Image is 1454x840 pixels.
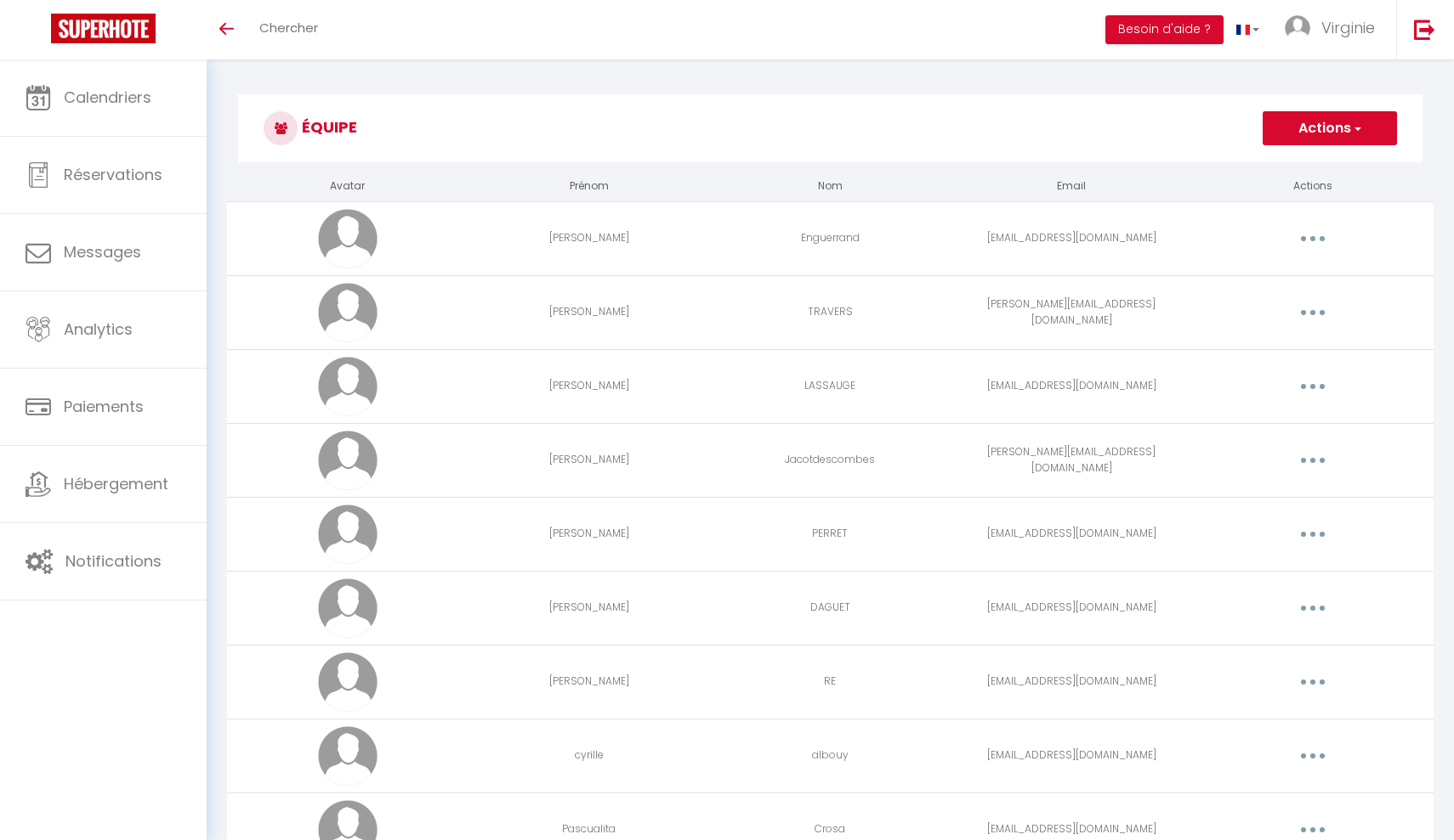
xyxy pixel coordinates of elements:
img: avatar.png [318,283,378,342]
td: RE [710,645,951,719]
td: Jacotdescombes [710,423,951,497]
td: [PERSON_NAME] [469,201,710,275]
img: avatar.png [318,726,378,786]
img: avatar.png [318,357,378,416]
span: Hébergement [64,473,168,494]
img: Super Booking [51,14,156,43]
span: Notifications [65,550,162,572]
td: [PERSON_NAME][EMAIL_ADDRESS][DOMAIN_NAME] [951,423,1192,497]
span: Analytics [64,319,133,340]
td: cyrille [469,719,710,792]
img: avatar.png [318,505,378,564]
td: TRAVERS [710,275,951,349]
th: Nom [710,172,951,201]
td: LASSAUGE [710,349,951,423]
th: Actions [1192,172,1434,201]
td: [PERSON_NAME] [469,571,710,645]
td: [EMAIL_ADDRESS][DOMAIN_NAME] [951,645,1192,719]
td: [PERSON_NAME] [469,645,710,719]
td: [PERSON_NAME] [469,275,710,349]
button: Actions [1263,111,1397,145]
td: DAGUET [710,571,951,645]
img: avatar.png [318,578,378,638]
td: PERRET [710,497,951,571]
img: avatar.png [318,209,378,268]
h3: Équipe [238,94,1423,162]
th: Prénom [469,172,710,201]
span: Réservations [64,164,162,185]
td: [PERSON_NAME][EMAIL_ADDRESS][DOMAIN_NAME] [951,275,1192,349]
img: avatar.png [318,652,378,712]
span: Messages [64,241,141,262]
td: [PERSON_NAME] [469,423,710,497]
img: ... [1285,15,1310,41]
td: albouy [710,719,951,792]
th: Avatar [227,172,469,201]
td: [EMAIL_ADDRESS][DOMAIN_NAME] [951,201,1192,275]
td: [PERSON_NAME] [469,497,710,571]
span: Paiements [64,396,144,417]
th: Email [951,172,1192,201]
img: avatar.png [318,431,378,490]
span: Calendriers [64,87,151,108]
span: Chercher [259,19,318,37]
td: [EMAIL_ADDRESS][DOMAIN_NAME] [951,719,1192,792]
td: [EMAIL_ADDRESS][DOMAIN_NAME] [951,571,1192,645]
td: [PERSON_NAME] [469,349,710,423]
td: [EMAIL_ADDRESS][DOMAIN_NAME] [951,497,1192,571]
button: Besoin d'aide ? [1105,15,1224,44]
td: [EMAIL_ADDRESS][DOMAIN_NAME] [951,349,1192,423]
td: Enguerrand [710,201,951,275]
img: logout [1414,19,1435,40]
span: Virginie [1321,17,1375,38]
